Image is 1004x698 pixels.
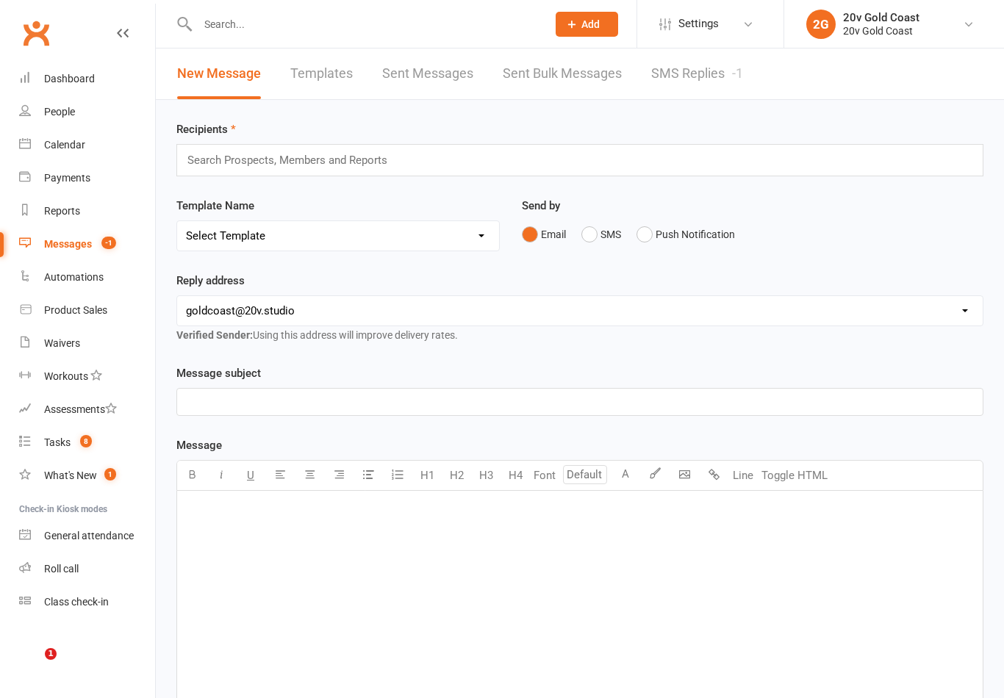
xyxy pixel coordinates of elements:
[382,48,473,99] a: Sent Messages
[44,271,104,283] div: Automations
[19,62,155,96] a: Dashboard
[236,461,265,490] button: U
[732,65,743,81] div: -1
[176,120,236,138] label: Recipients
[44,73,95,84] div: Dashboard
[530,461,559,490] button: Font
[44,596,109,608] div: Class check-in
[19,327,155,360] a: Waivers
[44,205,80,217] div: Reports
[247,469,254,482] span: U
[19,459,155,492] a: What's New1
[611,461,640,490] button: A
[19,393,155,426] a: Assessments
[19,162,155,195] a: Payments
[522,220,566,248] button: Email
[758,461,831,490] button: Toggle HTML
[44,304,107,316] div: Product Sales
[806,10,836,39] div: 2G
[503,48,622,99] a: Sent Bulk Messages
[19,426,155,459] a: Tasks 8
[637,220,735,248] button: Push Notification
[290,48,353,99] a: Templates
[176,436,222,454] label: Message
[728,461,758,490] button: Line
[176,329,458,341] span: Using this address will improve delivery rates.
[44,563,79,575] div: Roll call
[19,261,155,294] a: Automations
[18,15,54,51] a: Clubworx
[501,461,530,490] button: H4
[176,329,253,341] strong: Verified Sender:
[412,461,442,490] button: H1
[651,48,743,99] a: SMS Replies-1
[80,435,92,447] span: 8
[19,129,155,162] a: Calendar
[19,294,155,327] a: Product Sales
[44,106,75,118] div: People
[556,12,618,37] button: Add
[176,272,245,289] label: Reply address
[19,519,155,553] a: General attendance kiosk mode
[843,11,919,24] div: 20v Gold Coast
[44,139,85,151] div: Calendar
[19,96,155,129] a: People
[44,172,90,184] div: Payments
[581,220,621,248] button: SMS
[45,648,57,660] span: 1
[176,197,254,215] label: Template Name
[44,436,71,448] div: Tasks
[44,370,88,382] div: Workouts
[678,7,719,40] span: Settings
[44,530,134,542] div: General attendance
[186,151,402,170] input: Search Prospects, Members and Reports
[19,586,155,619] a: Class kiosk mode
[176,364,261,382] label: Message subject
[19,360,155,393] a: Workouts
[44,337,80,349] div: Waivers
[522,197,560,215] label: Send by
[15,648,50,683] iframe: Intercom live chat
[19,553,155,586] a: Roll call
[19,228,155,261] a: Messages -1
[19,195,155,228] a: Reports
[193,14,537,35] input: Search...
[104,468,116,481] span: 1
[471,461,501,490] button: H3
[843,24,919,37] div: 20v Gold Coast
[177,48,261,99] a: New Message
[101,237,116,249] span: -1
[581,18,600,30] span: Add
[442,461,471,490] button: H2
[44,238,92,250] div: Messages
[44,403,117,415] div: Assessments
[563,465,607,484] input: Default
[44,469,97,481] div: What's New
